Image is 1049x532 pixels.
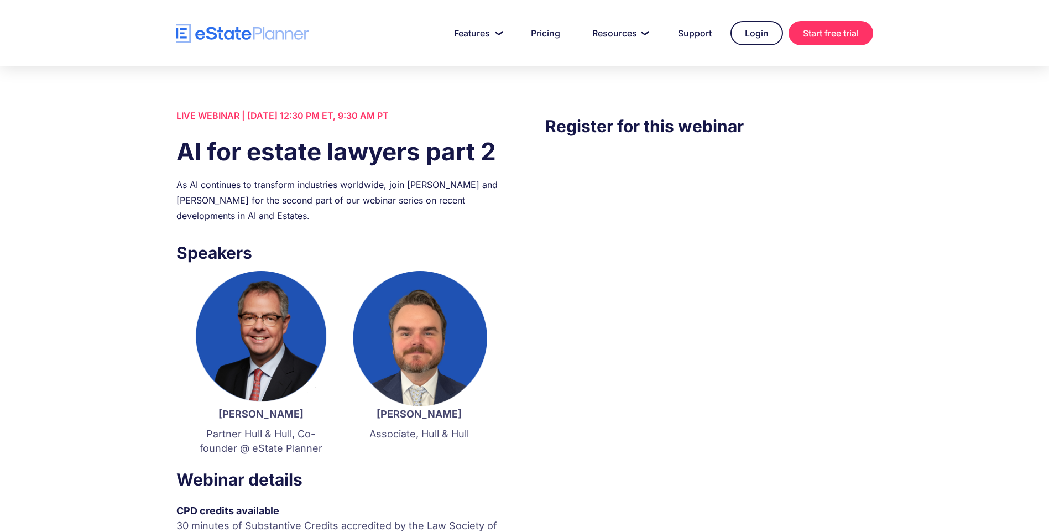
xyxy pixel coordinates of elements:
[377,408,462,420] strong: [PERSON_NAME]
[789,21,873,45] a: Start free trial
[730,21,783,45] a: Login
[176,134,504,169] h1: AI for estate lawyers part 2
[218,408,304,420] strong: [PERSON_NAME]
[176,177,504,223] div: As AI continues to transform industries worldwide, join [PERSON_NAME] and [PERSON_NAME] for the s...
[545,161,873,244] iframe: Form 0
[176,240,504,265] h3: Speakers
[441,22,512,44] a: Features
[176,108,504,123] div: LIVE WEBINAR | [DATE] 12:30 PM ET, 9:30 AM PT
[176,467,504,492] h3: Webinar details
[518,22,573,44] a: Pricing
[351,427,487,441] p: Associate, Hull & Hull
[176,24,309,43] a: home
[176,505,279,517] strong: CPD credits available
[193,427,329,456] p: Partner Hull & Hull, Co-founder @ eState Planner
[579,22,659,44] a: Resources
[545,113,873,139] h3: Register for this webinar
[665,22,725,44] a: Support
